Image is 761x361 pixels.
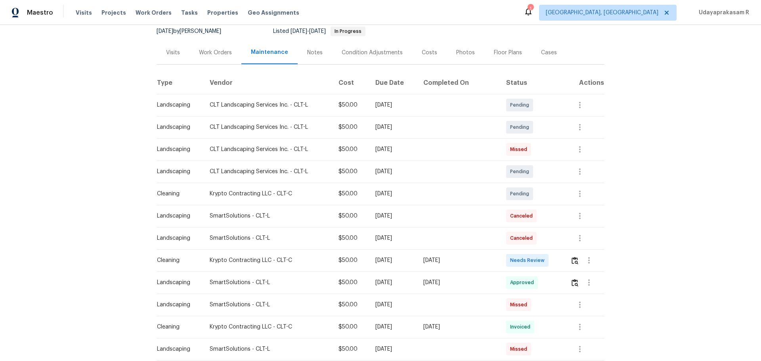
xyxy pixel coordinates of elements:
button: Review Icon [570,251,579,270]
span: Maestro [27,9,53,17]
div: [DATE] [375,145,411,153]
div: Landscaping [157,212,197,220]
div: Work Orders [199,49,232,57]
span: Missed [510,345,530,353]
th: Completed On [417,72,499,94]
div: by [PERSON_NAME] [157,27,231,36]
div: Landscaping [157,123,197,131]
div: Krypto Contracting LLC - CLT-C [210,190,326,198]
div: [DATE] [423,256,493,264]
div: [DATE] [423,323,493,331]
div: Cleaning [157,323,197,331]
div: $50.00 [338,301,363,309]
img: Review Icon [572,257,578,264]
div: SmartSolutions - CLT-L [210,301,326,309]
span: Geo Assignments [248,9,299,17]
div: $50.00 [338,145,363,153]
div: Condition Adjustments [342,49,403,57]
div: $50.00 [338,123,363,131]
div: Landscaping [157,279,197,287]
div: SmartSolutions - CLT-L [210,234,326,242]
div: CLT Landscaping Services Inc. - CLT-L [210,168,326,176]
span: Work Orders [136,9,172,17]
div: Landscaping [157,101,197,109]
span: Canceled [510,212,536,220]
button: Review Icon [570,273,579,292]
div: $50.00 [338,279,363,287]
div: $50.00 [338,345,363,353]
span: Projects [101,9,126,17]
div: Costs [422,49,437,57]
div: [DATE] [375,123,411,131]
span: [DATE] [309,29,326,34]
span: Needs Review [510,256,548,264]
div: [DATE] [375,212,411,220]
span: - [291,29,326,34]
div: SmartSolutions - CLT-L [210,212,326,220]
span: Tasks [181,10,198,15]
div: Cleaning [157,256,197,264]
div: Maintenance [251,48,288,56]
div: CLT Landscaping Services Inc. - CLT-L [210,123,326,131]
div: $50.00 [338,256,363,264]
div: Landscaping [157,168,197,176]
span: Pending [510,101,532,109]
div: [DATE] [375,234,411,242]
span: Pending [510,123,532,131]
span: Invoiced [510,323,533,331]
div: [DATE] [375,168,411,176]
th: Actions [564,72,604,94]
span: Properties [207,9,238,17]
span: Pending [510,190,532,198]
span: Missed [510,301,530,309]
img: Review Icon [572,279,578,287]
div: SmartSolutions - CLT-L [210,279,326,287]
div: Floor Plans [494,49,522,57]
div: $50.00 [338,234,363,242]
div: Cases [541,49,557,57]
span: Pending [510,168,532,176]
span: Canceled [510,234,536,242]
div: $50.00 [338,323,363,331]
th: Status [500,72,564,94]
span: [DATE] [291,29,307,34]
div: SmartSolutions - CLT-L [210,345,326,353]
div: Notes [307,49,323,57]
div: [DATE] [423,279,493,287]
div: Landscaping [157,345,197,353]
div: [DATE] [375,301,411,309]
span: In Progress [331,29,365,34]
div: $50.00 [338,101,363,109]
span: Missed [510,145,530,153]
div: $50.00 [338,168,363,176]
div: Krypto Contracting LLC - CLT-C [210,323,326,331]
div: [DATE] [375,256,411,264]
div: Visits [166,49,180,57]
div: [DATE] [375,345,411,353]
span: Udayaprakasam R [696,9,749,17]
span: Listed [273,29,365,34]
span: Visits [76,9,92,17]
th: Cost [332,72,369,94]
span: [DATE] [157,29,173,34]
span: Approved [510,279,537,287]
div: Landscaping [157,145,197,153]
div: Landscaping [157,301,197,309]
div: [DATE] [375,190,411,198]
div: Photos [456,49,475,57]
th: Vendor [203,72,333,94]
div: 1 [528,5,533,13]
div: [DATE] [375,323,411,331]
div: [DATE] [375,279,411,287]
div: CLT Landscaping Services Inc. - CLT-L [210,145,326,153]
span: [GEOGRAPHIC_DATA], [GEOGRAPHIC_DATA] [546,9,658,17]
th: Due Date [369,72,417,94]
div: Landscaping [157,234,197,242]
div: $50.00 [338,212,363,220]
th: Type [157,72,203,94]
div: Krypto Contracting LLC - CLT-C [210,256,326,264]
div: Cleaning [157,190,197,198]
div: $50.00 [338,190,363,198]
div: [DATE] [375,101,411,109]
div: CLT Landscaping Services Inc. - CLT-L [210,101,326,109]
